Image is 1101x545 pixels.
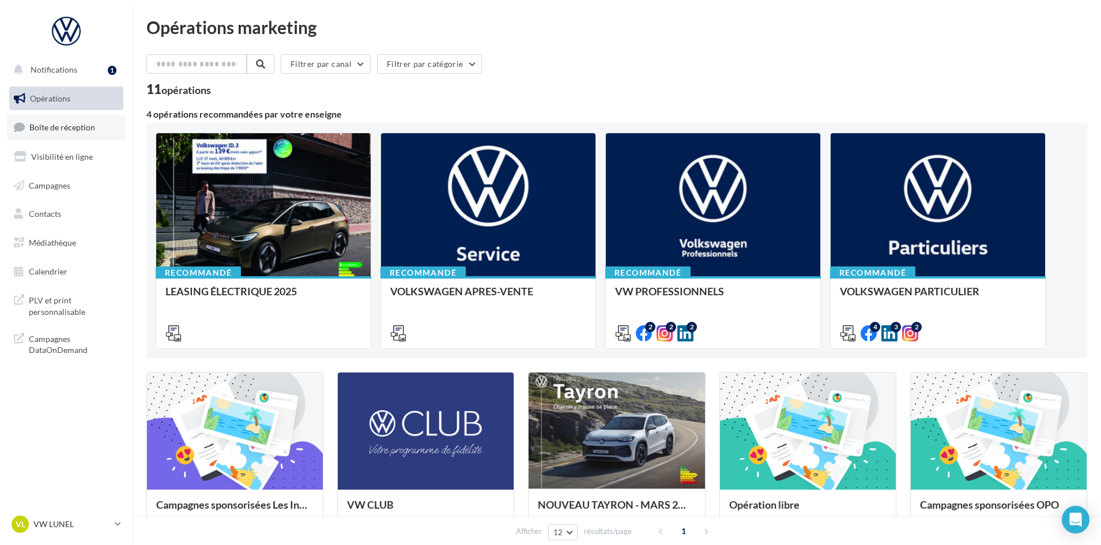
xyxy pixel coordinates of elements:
[31,65,77,74] span: Notifications
[687,322,697,332] div: 2
[891,322,901,332] div: 3
[29,209,61,219] span: Contacts
[1062,506,1089,533] div: Open Intercom Messenger
[9,513,123,535] a: VL VW LUNEL
[7,145,126,169] a: Visibilité en ligne
[16,518,25,530] span: VL
[29,266,67,276] span: Calendrier
[840,285,1036,309] div: VOLKSWAGEN PARTICULIER
[548,524,578,540] button: 12
[7,326,126,360] a: Campagnes DataOnDemand
[29,238,76,247] span: Médiathèque
[31,152,93,161] span: Visibilité en ligne
[390,285,586,309] div: VOLKSWAGEN APRES-VENTE
[146,83,211,96] div: 11
[108,66,116,75] div: 1
[553,528,563,537] span: 12
[29,180,70,190] span: Campagnes
[33,518,110,530] p: VW LUNEL
[911,322,922,332] div: 2
[674,522,693,540] span: 1
[156,266,241,279] div: Recommandé
[920,499,1077,522] div: Campagnes sponsorisées OPO
[7,288,126,322] a: PLV et print personnalisable
[377,54,482,74] button: Filtrer par catégorie
[516,526,542,537] span: Afficher
[146,110,1087,119] div: 4 opérations recommandées par votre enseigne
[29,292,119,317] span: PLV et print personnalisable
[347,499,504,522] div: VW CLUB
[380,266,466,279] div: Recommandé
[156,499,314,522] div: Campagnes sponsorisées Les Instants VW Octobre
[29,122,95,132] span: Boîte de réception
[7,174,126,198] a: Campagnes
[538,499,695,522] div: NOUVEAU TAYRON - MARS 2025
[605,266,691,279] div: Recommandé
[30,93,70,103] span: Opérations
[7,87,126,111] a: Opérations
[161,85,211,95] div: opérations
[165,285,361,309] div: LEASING ÉLECTRIQUE 2025
[830,266,915,279] div: Recommandé
[29,331,119,356] span: Campagnes DataOnDemand
[7,58,121,82] button: Notifications 1
[870,322,880,332] div: 4
[645,322,655,332] div: 2
[146,18,1087,36] div: Opérations marketing
[7,202,126,226] a: Contacts
[615,285,811,309] div: VW PROFESSIONNELS
[281,54,371,74] button: Filtrer par canal
[666,322,676,332] div: 2
[7,231,126,255] a: Médiathèque
[729,499,887,522] div: Opération libre
[7,260,126,284] a: Calendrier
[584,526,632,537] span: résultats/page
[7,115,126,140] a: Boîte de réception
